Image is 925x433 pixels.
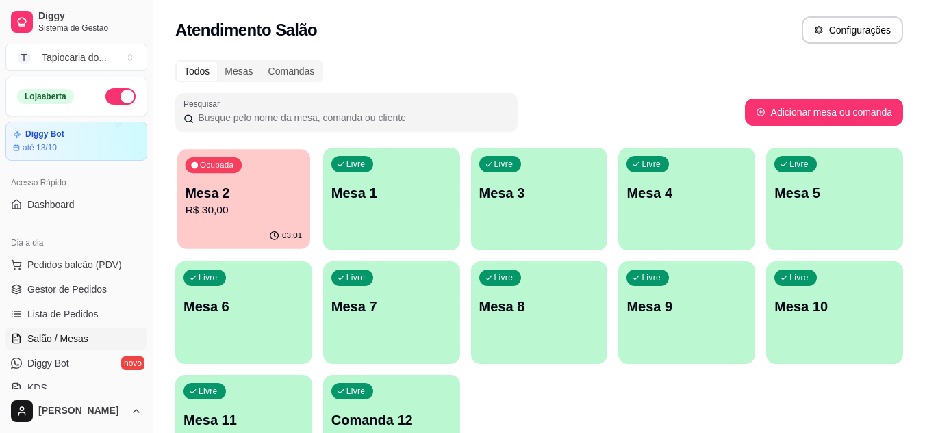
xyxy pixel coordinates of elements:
span: Sistema de Gestão [38,23,142,34]
span: Dashboard [27,198,75,211]
button: [PERSON_NAME] [5,395,147,428]
div: Todos [177,62,217,81]
input: Pesquisar [194,111,509,124]
p: Livre [789,272,809,283]
span: Diggy [38,10,142,23]
p: Mesa 4 [626,183,747,202]
button: LivreMesa 5 [766,148,903,250]
p: Livre [346,386,366,397]
div: Mesas [217,62,260,81]
button: Configurações [802,16,903,44]
p: Livre [642,272,661,283]
span: KDS [27,381,47,395]
p: R$ 30,00 [186,202,303,218]
div: Loja aberta [17,89,74,104]
p: Mesa 9 [626,297,747,316]
p: Livre [789,159,809,170]
div: Acesso Rápido [5,172,147,194]
button: OcupadaMesa 2R$ 30,0003:01 [177,149,310,249]
p: Mesa 7 [331,297,452,316]
a: KDS [5,377,147,399]
a: Salão / Mesas [5,328,147,350]
button: LivreMesa 1 [323,148,460,250]
p: Mesa 5 [774,183,895,202]
h2: Atendimento Salão [175,19,317,41]
button: Select a team [5,44,147,71]
p: 03:01 [282,231,302,241]
a: Diggy Botaté 13/10 [5,122,147,161]
button: Adicionar mesa ou comanda [745,99,903,126]
div: Comandas [261,62,322,81]
button: LivreMesa 7 [323,261,460,364]
button: LivreMesa 3 [471,148,608,250]
button: Alterar Status [105,88,136,105]
button: LivreMesa 8 [471,261,608,364]
article: até 13/10 [23,142,57,153]
article: Diggy Bot [25,129,64,140]
span: Salão / Mesas [27,332,88,345]
p: Mesa 6 [183,297,304,316]
p: Mesa 1 [331,183,452,202]
span: Diggy Bot [27,356,69,370]
p: Mesa 3 [479,183,600,202]
a: Gestor de Pedidos [5,278,147,300]
button: LivreMesa 4 [618,148,755,250]
span: T [17,51,31,64]
button: LivreMesa 6 [175,261,312,364]
a: DiggySistema de Gestão [5,5,147,38]
p: Livre [494,159,514,170]
label: Pesquisar [183,98,225,109]
p: Livre [494,272,514,283]
button: LivreMesa 10 [766,261,903,364]
span: Gestor de Pedidos [27,283,107,296]
p: Ocupada [200,160,233,171]
button: LivreMesa 9 [618,261,755,364]
p: Livre [199,272,218,283]
a: Lista de Pedidos [5,303,147,325]
p: Comanda 12 [331,410,452,430]
button: Pedidos balcão (PDV) [5,254,147,276]
p: Mesa 2 [186,184,303,202]
div: Dia a dia [5,232,147,254]
span: Pedidos balcão (PDV) [27,258,122,272]
p: Livre [346,159,366,170]
div: Tapiocaria do ... [42,51,107,64]
p: Livre [642,159,661,170]
p: Mesa 11 [183,410,304,430]
p: Mesa 8 [479,297,600,316]
a: Dashboard [5,194,147,215]
p: Livre [199,386,218,397]
span: [PERSON_NAME] [38,405,125,417]
p: Livre [346,272,366,283]
a: Diggy Botnovo [5,352,147,374]
span: Lista de Pedidos [27,307,99,321]
p: Mesa 10 [774,297,895,316]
